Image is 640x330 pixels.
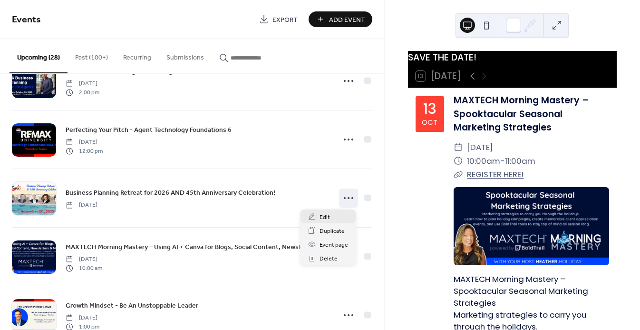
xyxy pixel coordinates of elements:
span: [DATE] [467,140,493,154]
div: Oct [422,119,437,126]
span: 12:00 pm [66,147,103,155]
span: Growth Mindset - Be An Unstoppable Leader [66,301,198,311]
div: 13 [423,102,436,116]
a: REGISTER HERE! [467,169,524,180]
button: Upcoming (28) [10,39,68,73]
span: Duplicate [320,226,345,236]
div: ​ [454,140,463,154]
a: MAXTECH Morning Mastery – Spooktacular Seasonal Marketing Strategies [454,94,589,134]
span: Business Planning Retreat for 2026 AND 45th Anniversary Celebration! [66,188,275,198]
span: Edit [320,212,330,222]
button: Recurring [116,39,159,72]
span: 11:00am [505,154,535,168]
span: [DATE] [66,314,99,322]
button: Submissions [159,39,212,72]
span: 10:00am [467,154,500,168]
span: Delete [320,254,338,264]
button: Past (100+) [68,39,116,72]
a: Export [252,11,305,27]
span: Export [272,15,298,25]
span: Events [12,10,41,29]
a: Business Planning Retreat for 2026 AND 45th Anniversary Celebration! [66,187,275,198]
span: Add Event [329,15,365,25]
span: 2:00 pm [66,88,99,97]
span: Event page [320,240,348,250]
a: MAXTECH Morning Mastery – Using AI + Canva for Blogs, Social Content, Newsletters & More! [66,241,329,252]
span: Perfecting Your Pitch - Agent Technology Foundations 6 [66,125,232,135]
span: [DATE] [66,255,102,264]
span: 10:00 am [66,264,102,272]
button: Add Event [309,11,372,27]
div: SAVE THE DATE! [408,51,617,65]
div: ​ [454,154,463,168]
span: [DATE] [66,201,97,210]
span: [DATE] [66,80,99,88]
a: Perfecting Your Pitch - Agent Technology Foundations 6 [66,124,232,135]
span: [DATE] [66,138,103,147]
div: ​ [454,168,463,181]
a: Growth Mindset - Be An Unstoppable Leader [66,300,198,311]
span: MAXTECH Morning Mastery – Using AI + Canva for Blogs, Social Content, Newsletters & More! [66,242,329,252]
span: - [500,154,505,168]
